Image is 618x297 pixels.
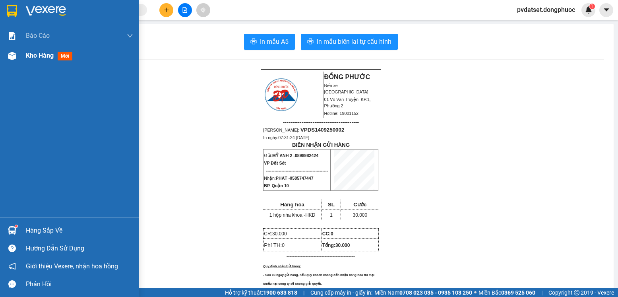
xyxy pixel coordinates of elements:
[8,262,16,270] span: notification
[541,288,542,297] span: |
[591,4,593,9] span: 1
[301,34,398,50] button: printerIn mẫu biên lai tự cấu hình
[8,32,16,40] img: solution-icon
[63,4,109,11] strong: ĐỒNG PHƯỚC
[272,231,287,237] span: 30.000
[374,288,472,297] span: Miền Nam
[264,231,287,237] span: CR:
[324,83,368,94] span: Bến xe [GEOGRAPHIC_DATA]
[263,253,378,260] p: -------------------------------------------
[282,243,285,248] span: 0
[474,291,477,294] span: ⚪️
[322,231,333,237] strong: CC:
[17,58,48,62] span: 07:31:24 [DATE]
[8,245,16,252] span: question-circle
[283,119,359,125] span: -----------------------------------------
[479,288,535,297] span: Miền Bắc
[26,278,133,290] div: Phản hồi
[324,74,370,80] strong: ĐỒNG PHƯỚC
[324,111,359,116] span: Hotline: 19001152
[263,273,374,285] span: - Sau 03 ngày gửi hàng, nếu quý khách không đến nhận hàng hóa thì mọi khiếu nại công ty sẽ không ...
[585,6,592,14] img: icon-new-feature
[300,127,344,133] span: VPDS1409250002
[3,5,38,40] img: logo
[501,289,535,296] strong: 0369 525 060
[63,24,109,34] span: 01 Võ Văn Truyện, KP.1, Phường 2
[399,289,472,296] strong: 0708 023 035 - 0935 103 250
[353,212,368,218] span: 30.000
[178,3,192,17] button: file-add
[200,7,206,13] span: aim
[40,50,83,56] span: VPDS1409250002
[290,176,313,181] span: 0585747447
[353,202,366,208] span: Cước
[225,288,297,297] span: Hỗ trợ kỹ thuật:
[26,225,133,237] div: Hàng sắp về
[127,33,133,39] span: down
[260,37,289,47] span: In mẫu A5
[26,261,118,271] span: Giới thiệu Vexere, nhận hoa hồng
[8,52,16,60] img: warehouse-icon
[303,288,304,297] span: |
[263,128,344,132] span: [PERSON_NAME]:
[63,35,97,40] span: Hotline: 19001152
[263,289,297,296] strong: 1900 633 818
[324,97,371,108] span: 01 Võ Văn Truyện, KP.1, Phường 2
[322,243,350,248] span: Tổng:
[2,58,48,62] span: In ngày:
[307,38,314,46] span: printer
[292,142,350,148] strong: BIÊN NHẬN GỬI HÀNG
[15,225,17,227] sup: 1
[7,5,17,17] img: logo-vxr
[264,161,286,165] span: VP Đất Sét
[264,153,318,158] span: Gửi:
[164,7,169,13] span: plus
[196,3,210,17] button: aim
[182,7,188,13] span: file-add
[278,135,309,140] span: 07:31:24 [DATE]
[264,242,285,248] span: Phí TH:
[335,243,350,248] span: 30.000
[26,52,54,59] span: Kho hàng
[26,243,133,254] div: Hướng dẫn sử dụng
[58,52,72,60] span: mới
[266,168,328,173] span: --------------------------------------------
[8,280,16,288] span: message
[305,212,315,218] span: HKĐ
[272,153,318,158] span: MỸ ANH 2 -
[310,288,372,297] span: Cung cấp máy in - giấy in:
[276,176,314,181] span: PHÁT -
[269,212,316,218] span: 1 hộp nha khoa -
[317,37,391,47] span: In mẫu biên lai tự cấu hình
[263,77,299,112] img: logo
[8,226,16,235] img: warehouse-icon
[26,31,50,41] span: Báo cáo
[2,51,83,56] span: [PERSON_NAME]:
[63,13,107,23] span: Bến xe [GEOGRAPHIC_DATA]
[511,5,581,15] span: pvdatset.dongphuoc
[331,231,333,237] span: 0
[295,153,318,158] span: 0898982424
[21,43,97,49] span: -----------------------------------------
[603,6,610,14] span: caret-down
[280,202,304,208] span: Hàng hóa
[250,38,257,46] span: printer
[263,221,378,227] p: -------------------------------------------
[263,264,301,268] span: Quy định nhận/gửi hàng:
[574,290,579,295] span: copyright
[263,135,309,140] span: In ngày:
[589,4,595,9] sup: 1
[599,3,613,17] button: caret-down
[330,212,333,218] span: 1
[159,3,173,17] button: plus
[264,176,313,181] span: Nhận:
[328,202,335,208] span: SL
[264,183,289,188] span: BP. Quận 10
[244,34,295,50] button: printerIn mẫu A5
